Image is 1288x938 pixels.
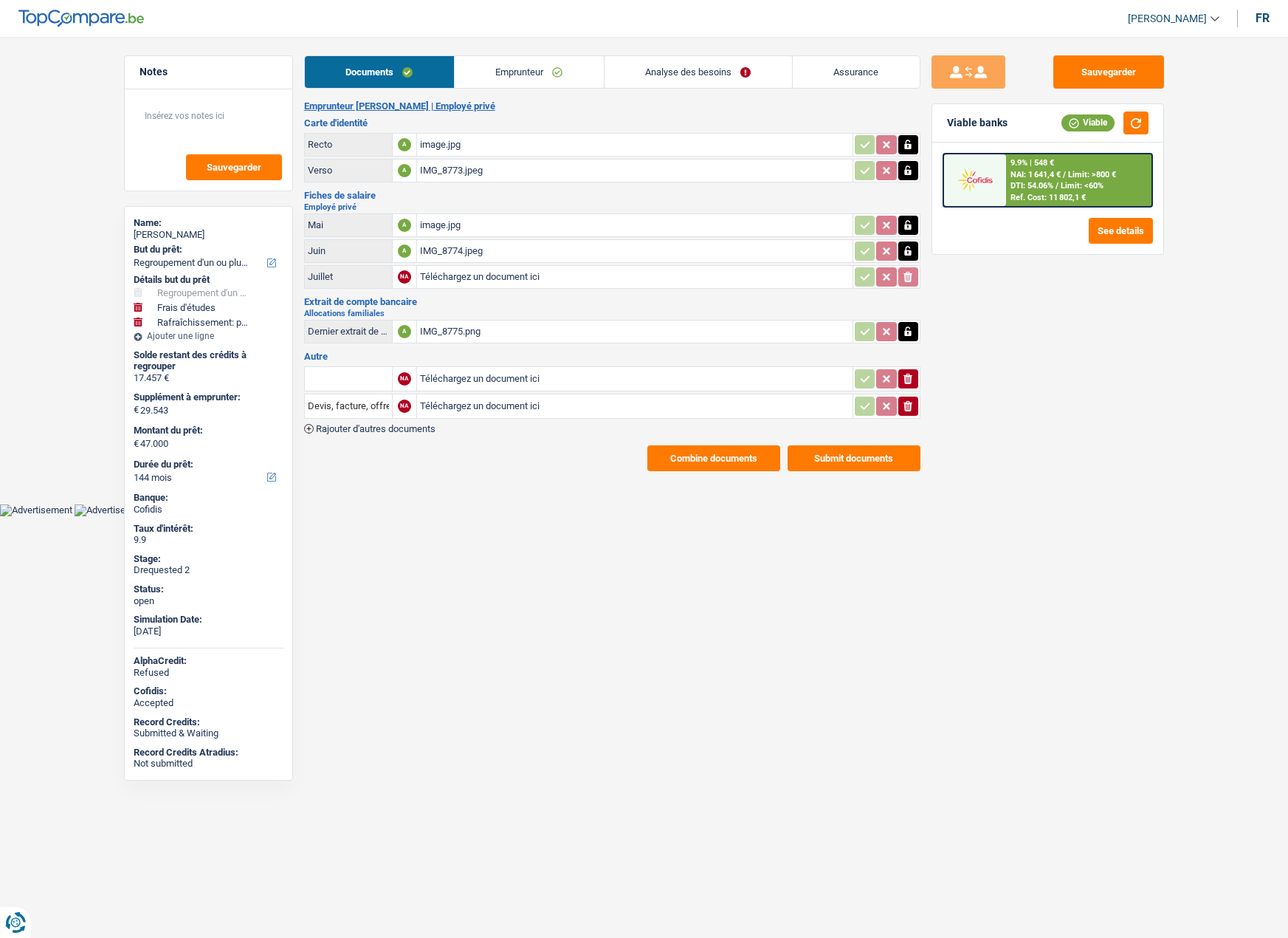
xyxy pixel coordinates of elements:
div: A [398,244,411,258]
div: IMG_8775.png [420,321,850,343]
label: Supplément à emprunter: [134,391,280,403]
h2: Emprunteur [PERSON_NAME] | Employé privé [304,100,920,112]
img: TopCompare Logo [18,10,144,27]
span: / [1055,181,1058,191]
div: A [398,164,411,177]
div: Submitted & Waiting [134,728,283,739]
button: Combine documents [647,445,780,471]
button: Rajouter d'autres documents [304,424,435,434]
h3: Carte d'identité [304,118,920,128]
div: Verso [308,165,389,176]
div: image.jpg [420,214,850,236]
img: Advertisement [75,504,147,516]
div: IMG_8773.jpeg [420,160,850,182]
div: Cofidis [134,504,283,516]
div: NA [398,372,411,386]
span: € [134,438,139,450]
div: Cofidis: [134,685,283,697]
div: Mai [308,219,389,230]
div: Solde restant des crédits à regrouper [134,349,283,372]
div: 9.9% | 548 € [1010,158,1054,168]
span: DTI: 54.06% [1010,181,1053,191]
a: Assurance [793,56,920,88]
div: Viable [1061,114,1115,131]
button: Sauvegarder [1053,55,1164,89]
h2: Allocations familiales [304,309,920,318]
div: Détails but du prêt [134,274,283,286]
span: Rajouter d'autres documents [316,424,435,434]
span: NAI: 1 641,4 € [1010,170,1061,179]
h5: Notes [140,66,278,78]
label: But du prêt: [134,244,280,256]
span: Sauvegarder [207,162,261,172]
label: Durée du prêt: [134,459,280,470]
div: Not submitted [134,758,283,770]
div: Simulation Date: [134,614,283,626]
label: Montant du prêt: [134,425,280,437]
div: Recto [308,139,389,150]
div: A [398,219,411,232]
h3: Fiches de salaire [304,191,920,200]
div: Ajouter une ligne [134,331,283,341]
div: fr [1256,11,1270,25]
div: Name: [134,217,283,229]
div: A [398,138,411,151]
div: IMG_8774.jpeg [420,240,850,262]
span: / [1063,170,1066,179]
h3: Autre [304,352,920,361]
a: [PERSON_NAME] [1116,7,1219,31]
div: [PERSON_NAME] [134,229,283,241]
div: Accepted [134,697,283,709]
div: Record Credits Atradius: [134,747,283,759]
h2: Employé privé [304,203,920,211]
button: See details [1089,218,1153,244]
div: image.jpg [420,134,850,156]
div: NA [398,270,411,284]
div: Refused [134,667,283,679]
div: AlphaCredit: [134,655,283,667]
span: Limit: <60% [1061,181,1103,191]
div: Stage: [134,553,283,565]
img: Cofidis [948,166,1002,194]
div: Ref. Cost: 11 802,1 € [1010,193,1086,202]
a: Analyse des besoins [605,56,792,88]
div: Taux d'intérêt: [134,523,283,535]
div: A [398,325,411,338]
div: open [134,595,283,607]
div: Juin [308,245,389,256]
span: Limit: >800 € [1068,170,1116,179]
div: Record Credits: [134,716,283,728]
div: Dernier extrait de compte pour vos allocations familiales [308,326,389,337]
span: € [134,404,139,416]
h3: Extrait de compte bancaire [304,297,920,307]
div: [DATE] [134,626,283,637]
div: 17.457 € [134,372,283,384]
a: Documents [305,56,454,88]
div: NA [398,400,411,413]
div: Banque: [134,492,283,504]
button: Sauvegarder [186,154,282,180]
span: [PERSON_NAME] [1128,13,1207,25]
div: Juillet [308,271,389,282]
div: Drequested 2 [134,564,283,576]
div: Viable banks [947,117,1008,129]
div: 9.9 [134,534,283,546]
div: Status: [134,583,283,595]
a: Emprunteur [455,56,604,88]
button: Submit documents [788,445,920,471]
